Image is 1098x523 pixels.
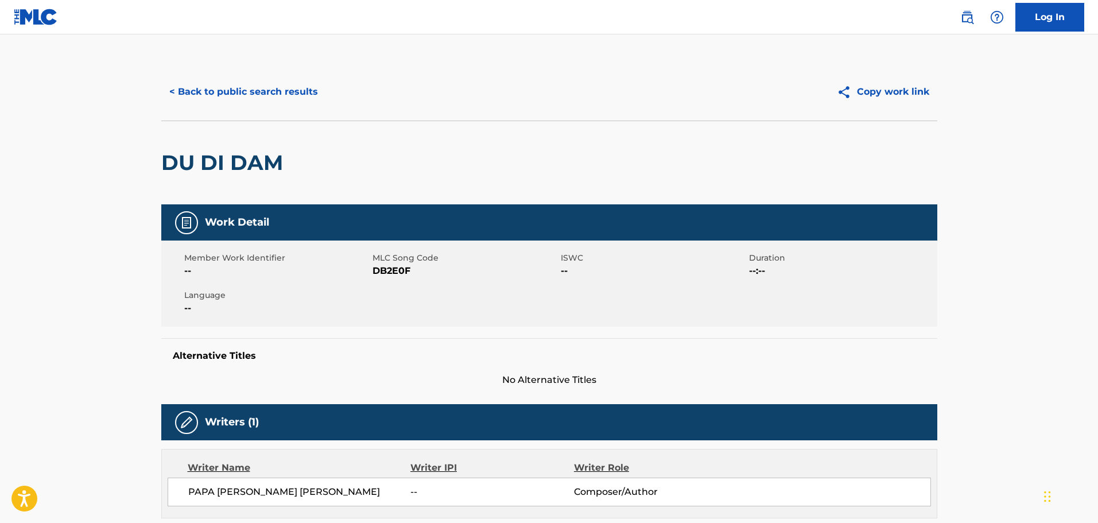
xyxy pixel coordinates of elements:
span: MLC Song Code [373,252,558,264]
span: -- [184,301,370,315]
div: Writer IPI [410,461,574,475]
span: Composer/Author [574,485,723,499]
div: Writer Name [188,461,411,475]
span: ISWC [561,252,746,264]
div: Drag [1044,479,1051,514]
button: < Back to public search results [161,78,326,106]
span: Language [184,289,370,301]
span: -- [561,264,746,278]
img: Copy work link [837,85,857,99]
span: --:-- [749,264,934,278]
img: MLC Logo [14,9,58,25]
span: Member Work Identifier [184,252,370,264]
span: -- [184,264,370,278]
img: help [990,10,1004,24]
div: Writer Role [574,461,723,475]
iframe: Chat Widget [1041,468,1098,523]
span: -- [410,485,573,499]
span: DB2E0F [373,264,558,278]
button: Copy work link [829,78,937,106]
span: Duration [749,252,934,264]
h5: Writers (1) [205,416,259,429]
h5: Alternative Titles [173,350,926,362]
span: No Alternative Titles [161,373,937,387]
img: Writers [180,416,193,429]
div: Help [986,6,1008,29]
img: Work Detail [180,216,193,230]
img: search [960,10,974,24]
a: Public Search [956,6,979,29]
span: PAPA [PERSON_NAME] [PERSON_NAME] [188,485,411,499]
a: Log In [1015,3,1084,32]
h2: DU DI DAM [161,150,289,176]
h5: Work Detail [205,216,269,229]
